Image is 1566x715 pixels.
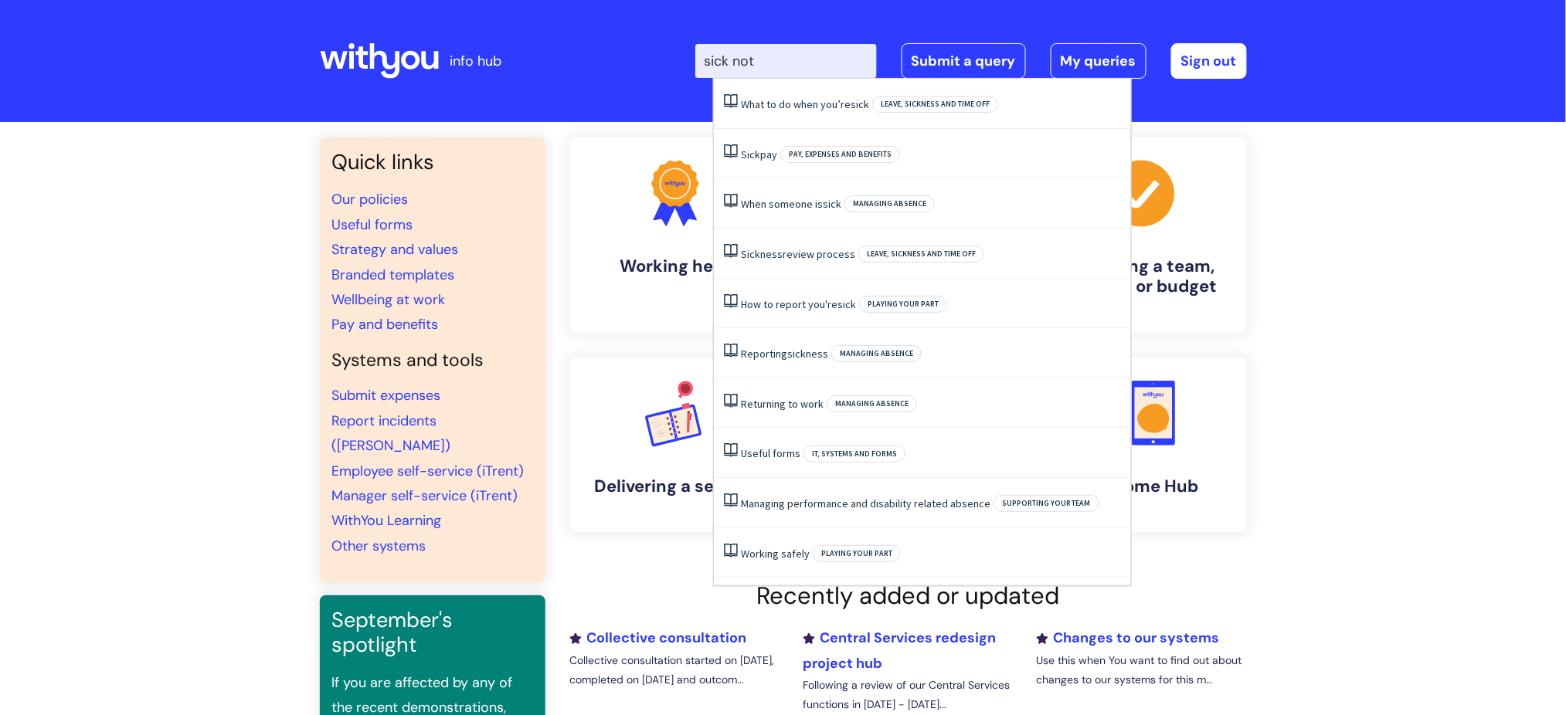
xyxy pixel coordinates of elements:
[837,297,856,311] span: sick
[858,246,984,263] span: Leave, sickness and time off
[741,446,800,460] a: Useful forms
[570,629,747,647] a: Collective consultation
[872,96,998,113] span: Leave, sickness and time off
[741,397,824,411] a: Returning to work
[332,350,533,371] h4: Systems and tools
[570,357,780,532] a: Delivering a service
[332,486,518,505] a: Manager self-service (iTrent)
[859,296,947,313] span: Playing your part
[741,147,760,161] span: Sick
[1036,629,1219,647] a: Changes to our systems
[813,545,901,562] span: Playing your part
[332,290,446,309] a: Wellbeing at work
[1037,137,1247,333] a: Managing a team, building or budget
[823,197,841,211] span: sick
[902,43,1026,79] a: Submit a query
[831,345,922,362] span: Managing absence
[741,496,990,510] a: Managing performance and disability related absence
[332,315,439,334] a: Pay and benefits
[844,195,935,212] span: Managing absence
[994,495,1099,512] span: Supporting your team
[695,43,1247,79] div: | -
[741,147,777,161] a: Sickpay
[741,297,856,311] a: How to report you'resick
[332,240,459,259] a: Strategy and values
[741,97,869,111] a: What to do when you’resick
[332,608,533,658] h3: September's spotlight
[1037,357,1247,532] a: Welcome Hub
[332,511,442,530] a: WithYou Learning
[780,146,900,163] span: Pay, expenses and benefits
[695,44,877,78] input: Search
[827,395,917,412] span: Managing absence
[570,137,780,333] a: Working here
[332,386,441,405] a: Submit expenses
[803,676,1013,714] p: Following a review of our Central Services functions in [DATE] - [DATE]...
[332,266,455,284] a: Branded templates
[803,446,905,463] span: IT, systems and forms
[332,150,533,175] h3: Quick links
[450,49,502,73] p: info hub
[332,462,525,480] a: Employee self-service (iTrent)
[332,412,451,455] a: Report incidents ([PERSON_NAME])
[332,215,413,234] a: Useful forms
[583,256,768,276] h4: Working here
[851,97,869,111] span: sick
[1049,476,1235,496] h4: Welcome Hub
[741,197,841,211] a: When someone issick
[1036,651,1246,690] p: Use this when You want to find out about changes to our systems for this m...
[741,547,810,561] a: Working safely
[1171,43,1247,79] a: Sign out
[570,651,780,690] p: Collective consultation started on [DATE], completed on [DATE] and outcom...
[583,476,768,496] h4: Delivering a service
[741,347,828,361] a: Reportingsickness
[1051,43,1146,79] a: My queries
[1049,256,1235,297] h4: Managing a team, building or budget
[741,247,783,261] span: Sickness
[787,347,828,361] span: sickness
[741,247,855,261] a: Sicknessreview process
[570,581,1247,610] h2: Recently added or updated
[332,537,426,555] a: Other systems
[803,629,996,672] a: Central Services redesign project hub
[332,190,409,208] a: Our policies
